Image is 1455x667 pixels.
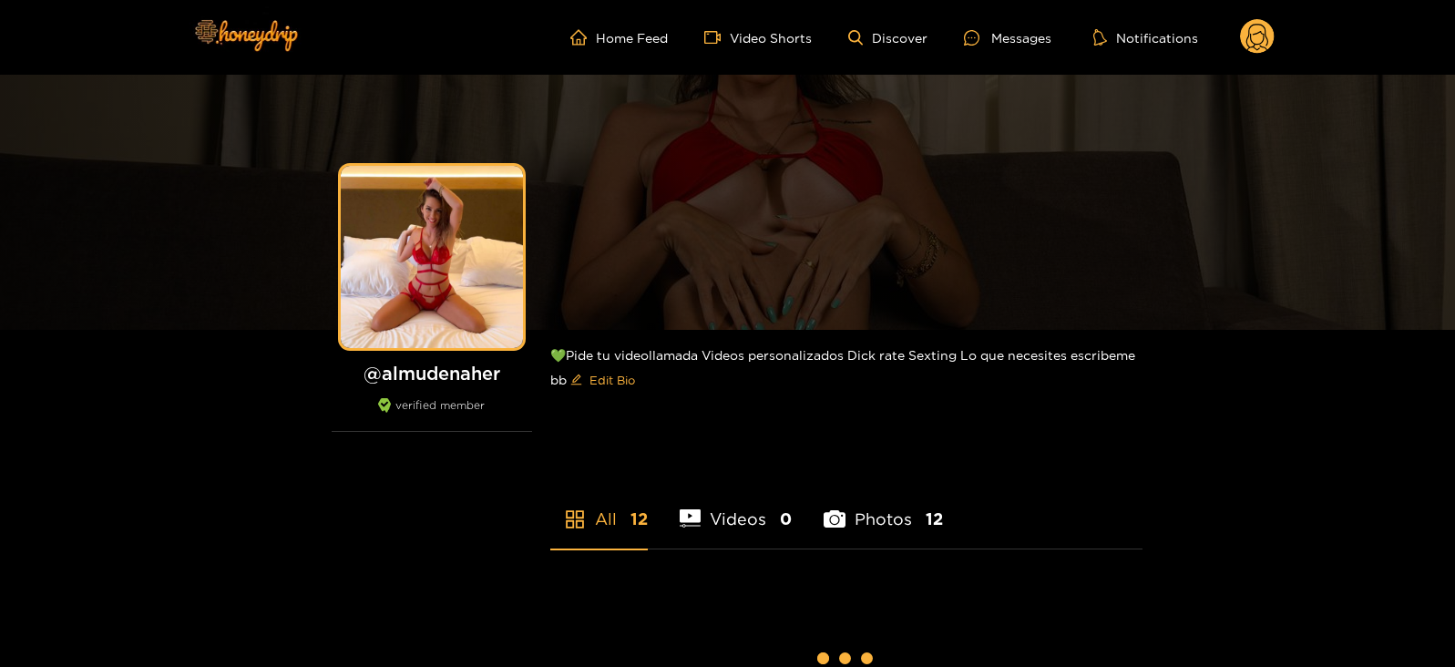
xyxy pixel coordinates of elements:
span: 12 [926,508,943,530]
a: Video Shorts [704,29,812,46]
span: 12 [630,508,648,530]
div: verified member [332,398,532,432]
li: Photos [824,467,943,549]
a: Discover [848,30,927,46]
div: 💚Pide tu videollamada Videos personalizados Dick rate Sexting Lo que necesites escribeme bb [550,330,1142,409]
span: appstore [564,508,586,530]
span: home [570,29,596,46]
span: edit [570,374,582,387]
a: Home Feed [570,29,668,46]
button: editEdit Bio [567,365,639,395]
button: Notifications [1088,28,1204,46]
li: Videos [680,467,793,549]
span: Edit Bio [589,371,635,389]
span: 0 [780,508,792,530]
div: Messages [964,27,1051,48]
span: video-camera [704,29,730,46]
h1: @ almudenaher [332,362,532,385]
li: All [550,467,648,549]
